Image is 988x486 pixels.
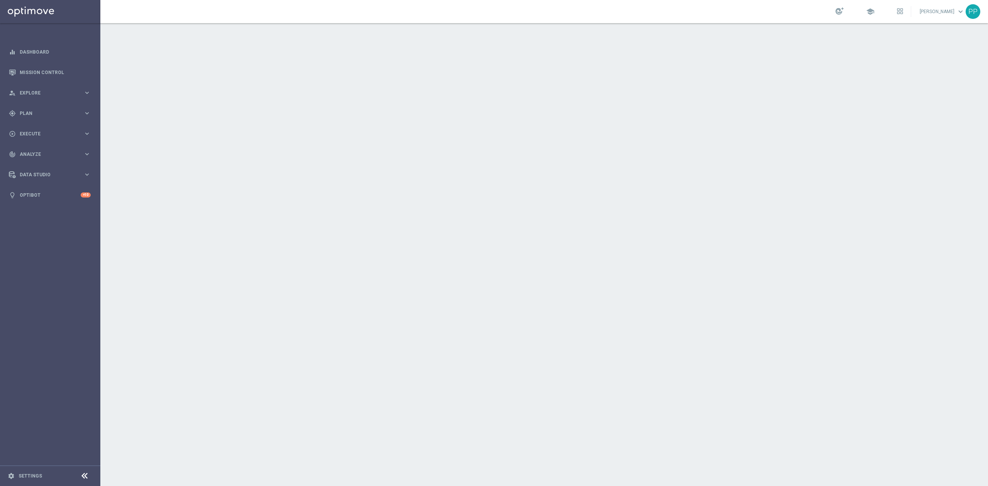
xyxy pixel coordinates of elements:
[81,192,91,197] div: +10
[8,49,91,55] button: equalizer Dashboard
[9,89,83,96] div: Explore
[9,151,83,158] div: Analyze
[83,171,91,178] i: keyboard_arrow_right
[9,171,83,178] div: Data Studio
[966,4,980,19] div: PP
[919,6,966,17] a: [PERSON_NAME]keyboard_arrow_down
[19,474,42,478] a: Settings
[83,150,91,158] i: keyboard_arrow_right
[8,110,91,116] button: gps_fixed Plan keyboard_arrow_right
[8,192,91,198] button: lightbulb Optibot +10
[20,62,91,83] a: Mission Control
[9,110,16,117] i: gps_fixed
[9,110,83,117] div: Plan
[83,89,91,96] i: keyboard_arrow_right
[9,192,16,199] i: lightbulb
[9,151,16,158] i: track_changes
[20,111,83,116] span: Plan
[8,90,91,96] button: person_search Explore keyboard_arrow_right
[9,130,16,137] i: play_circle_outline
[9,42,91,62] div: Dashboard
[9,89,16,96] i: person_search
[8,172,91,178] button: Data Studio keyboard_arrow_right
[8,151,91,157] button: track_changes Analyze keyboard_arrow_right
[20,91,83,95] span: Explore
[9,49,16,56] i: equalizer
[8,131,91,137] button: play_circle_outline Execute keyboard_arrow_right
[20,172,83,177] span: Data Studio
[9,62,91,83] div: Mission Control
[866,7,875,16] span: school
[9,130,83,137] div: Execute
[83,110,91,117] i: keyboard_arrow_right
[83,130,91,137] i: keyboard_arrow_right
[8,69,91,76] button: Mission Control
[20,132,83,136] span: Execute
[20,152,83,157] span: Analyze
[20,185,81,205] a: Optibot
[20,42,91,62] a: Dashboard
[956,7,965,16] span: keyboard_arrow_down
[9,185,91,205] div: Optibot
[8,472,15,479] i: settings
